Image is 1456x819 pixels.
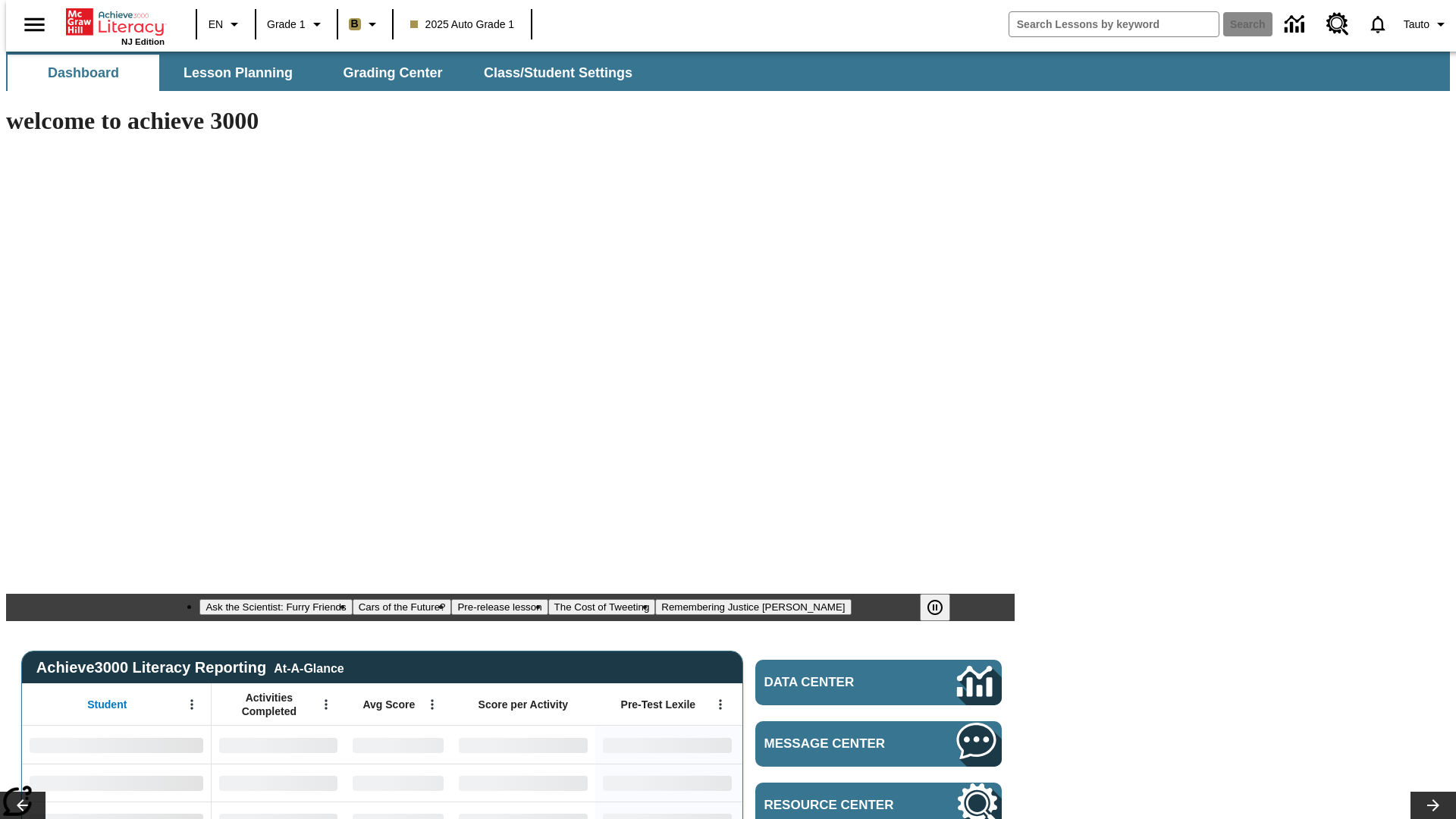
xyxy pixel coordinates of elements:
[274,659,344,676] div: At-A-Glance
[1404,17,1429,33] span: Tauto
[12,2,57,47] button: Open side menu
[709,693,732,716] button: Open Menu
[36,659,344,676] span: Achieve3000 Literacy Reporting
[267,17,306,33] span: Grade 1
[1317,4,1358,45] a: Resource Center, Will open in new tab
[345,764,451,802] div: No Data,
[764,736,912,752] span: Message Center
[261,11,332,38] button: Grade: Grade 1, Select a grade
[1276,4,1317,45] a: Data Center
[1398,11,1456,38] button: Profile/Settings
[66,7,165,37] a: Home
[479,698,569,711] span: Score per Activity
[121,37,165,46] span: NJ Edition
[209,17,223,33] span: EN
[548,599,656,615] button: Slide 4 The Cost of Tweeting
[421,693,444,716] button: Open Menu
[472,55,645,91] button: Class/Student Settings
[484,64,632,82] span: Class/Student Settings
[351,14,359,33] span: B
[755,721,1002,767] a: Message Center
[212,726,345,764] div: No Data,
[6,55,646,91] div: SubNavbar
[920,594,965,621] div: Pause
[764,798,912,813] span: Resource Center
[1410,792,1456,819] button: Lesson carousel, Next
[755,660,1002,705] a: Data Center
[87,698,127,711] span: Student
[66,5,165,46] div: Home
[184,64,293,82] span: Lesson Planning
[202,11,250,38] button: Language: EN, Select a language
[6,52,1450,91] div: SubNavbar
[212,764,345,802] div: No Data,
[48,64,119,82] span: Dashboard
[1009,12,1219,36] input: search field
[764,675,906,690] span: Data Center
[317,55,469,91] button: Grading Center
[621,698,696,711] span: Pre-Test Lexile
[162,55,314,91] button: Lesson Planning
[410,17,515,33] span: 2025 Auto Grade 1
[199,599,352,615] button: Slide 1 Ask the Scientist: Furry Friends
[180,693,203,716] button: Open Menu
[920,594,950,621] button: Pause
[345,726,451,764] div: No Data,
[219,691,319,718] span: Activities Completed
[315,693,337,716] button: Open Menu
[353,599,452,615] button: Slide 2 Cars of the Future?
[1358,5,1398,44] a: Notifications
[362,698,415,711] span: Avg Score
[655,599,851,615] button: Slide 5 Remembering Justice O'Connor
[451,599,548,615] button: Slide 3 Pre-release lesson
[343,64,442,82] span: Grading Center
[343,11,388,38] button: Boost Class color is light brown. Change class color
[6,107,1015,135] h1: welcome to achieve 3000
[8,55,159,91] button: Dashboard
